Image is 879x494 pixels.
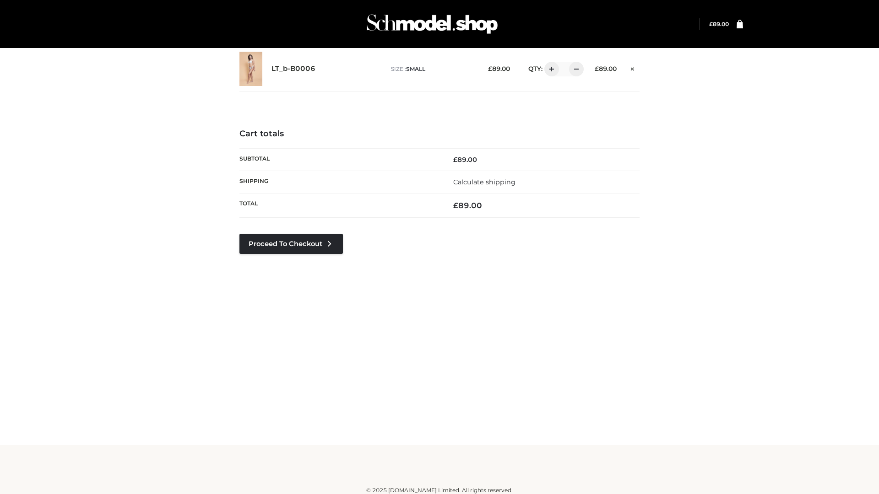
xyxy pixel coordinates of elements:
span: £ [595,65,599,72]
h4: Cart totals [239,129,640,139]
a: Calculate shipping [453,178,515,186]
bdi: 89.00 [453,156,477,164]
p: size : [391,65,474,73]
th: Subtotal [239,148,439,171]
span: SMALL [406,65,425,72]
a: LT_b-B0006 [271,64,315,73]
th: Total [239,193,439,218]
span: £ [453,156,457,164]
img: Schmodel Admin 964 [364,6,501,42]
a: Proceed to Checkout [239,234,343,254]
bdi: 89.00 [595,65,617,72]
span: £ [453,201,458,210]
bdi: 89.00 [488,65,510,72]
a: £89.00 [709,21,729,27]
a: Remove this item [626,62,640,74]
img: LT_b-B0006 - SMALL [239,52,262,86]
span: £ [488,65,492,72]
bdi: 89.00 [453,201,482,210]
span: £ [709,21,713,27]
th: Shipping [239,171,439,193]
div: QTY: [519,62,581,76]
bdi: 89.00 [709,21,729,27]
